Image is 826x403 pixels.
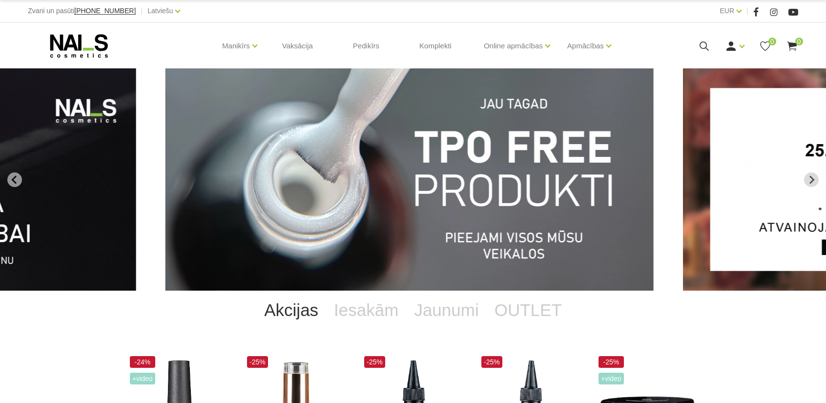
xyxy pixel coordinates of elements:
li: 1 of 12 [165,68,661,291]
a: [PHONE_NUMBER] [74,7,136,15]
a: Komplekti [412,22,459,69]
a: Jaunumi [406,291,486,330]
a: OUTLET [487,291,570,330]
span: -25% [247,356,268,368]
a: Akcijas [256,291,326,330]
span: | [141,5,143,17]
span: -24% [130,356,155,368]
span: 0 [768,38,776,45]
a: 0 [786,40,798,52]
a: Vaksācija [274,22,321,69]
a: Online apmācības [484,26,543,65]
div: Zvani un pasūti [28,5,136,17]
a: Latviešu [147,5,173,17]
span: +Video [599,373,624,384]
a: Pedikīrs [345,22,387,69]
a: 0 [759,40,771,52]
a: EUR [720,5,734,17]
a: Apmācības [567,26,604,65]
button: Next slide [804,172,819,187]
span: +Video [130,373,155,384]
span: -25% [364,356,385,368]
span: 0 [795,38,803,45]
a: Manikīrs [222,26,250,65]
button: Go to last slide [7,172,22,187]
span: -25% [481,356,502,368]
a: Iesakām [326,291,406,330]
span: | [746,5,748,17]
span: -25% [599,356,624,368]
